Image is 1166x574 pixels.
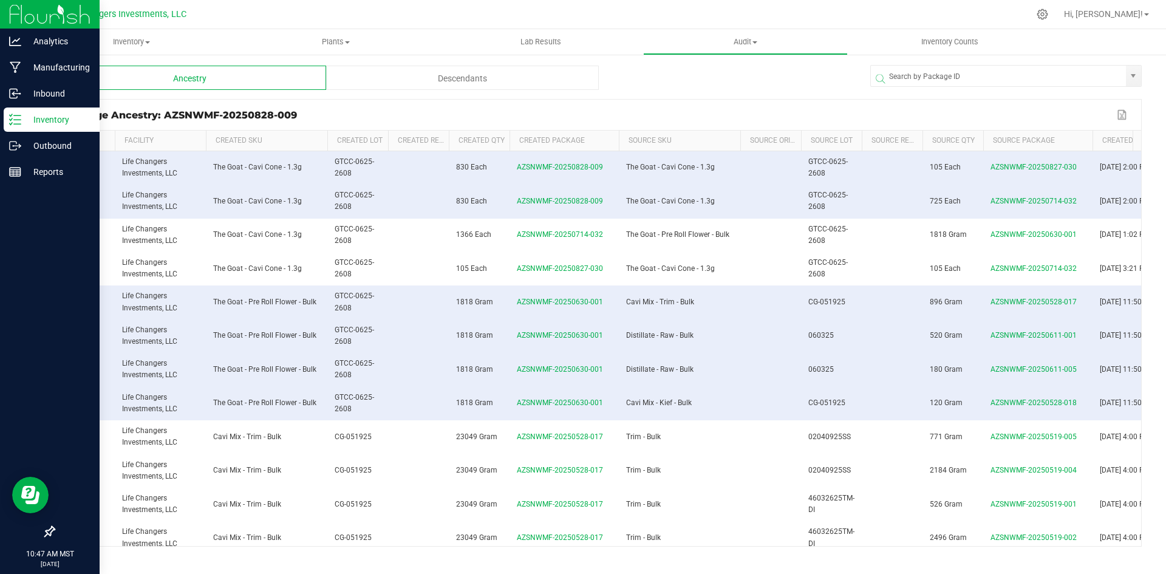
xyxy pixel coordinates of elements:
span: 02040925SS [808,432,851,441]
span: The Goat - Cavi Cone - 1.3g [213,197,302,205]
th: Source Package [983,131,1093,151]
inline-svg: Inventory [9,114,21,126]
inline-svg: Inbound [9,87,21,100]
span: GTCC-0625-2608 [335,359,374,379]
span: The Goat - Cavi Cone - 1.3g [213,163,302,171]
span: CG-051925 [808,398,845,407]
th: Source Origin Harvests [740,131,801,151]
span: Life Changers Investments, LLC [122,359,177,379]
span: Life Changers Investments, LLC [122,426,177,446]
span: GTCC-0625-2608 [808,225,848,245]
span: 830 Each [456,197,487,205]
span: AZSNWMF-20250630-001 [517,298,603,306]
span: GTCC-0625-2608 [808,258,848,278]
span: Cavi Mix - Trim - Bulk [213,500,281,508]
span: 1818 Gram [456,298,493,306]
th: Source SKU [619,131,740,151]
div: Manage settings [1035,9,1050,20]
span: 02040925SS [808,466,851,474]
span: GTCC-0625-2608 [335,326,374,346]
p: 10:47 AM MST [5,548,94,559]
input: Search by Package ID [871,66,1126,87]
span: 1818 Gram [930,230,967,239]
a: Lab Results [438,29,643,55]
div: Descendants [326,66,599,90]
span: 1818 Gram [456,398,493,407]
span: AZSNWMF-20250630-001 [517,398,603,407]
button: Export to Excel [1114,107,1132,123]
span: CG-051925 [335,466,372,474]
p: Inventory [21,112,94,127]
inline-svg: Analytics [9,35,21,47]
span: 896 Gram [930,298,963,306]
span: The Goat - Pre Roll Flower - Bulk [213,365,316,374]
span: AZSNWMF-20250519-005 [990,432,1077,441]
inline-svg: Manufacturing [9,61,21,73]
th: Created Package [510,131,619,151]
div: Ancestry [53,66,326,90]
span: Trim - Bulk [626,533,661,542]
p: Analytics [21,34,94,49]
span: CG-051925 [335,533,372,542]
span: AZSNWMF-20250630-001 [517,331,603,340]
span: AZSNWMF-20250528-017 [517,466,603,474]
th: Created Qty [449,131,510,151]
span: CG-051925 [335,500,372,508]
span: AZSNWMF-20250611-005 [990,365,1077,374]
span: AZSNWMF-20250528-017 [517,500,603,508]
p: Outbound [21,138,94,153]
div: Package Ancestry: AZSNWMF-20250828-009 [63,109,1114,121]
span: CG-051925 [808,298,845,306]
span: Cavi Mix - Kief - Bulk [626,398,692,407]
span: 23049 Gram [456,466,497,474]
span: GTCC-0625-2608 [335,393,374,413]
span: Life Changers Investments, LLC [122,292,177,312]
p: [DATE] [5,559,94,569]
span: Life Changers Investments, LLC [122,258,177,278]
span: 060325 [808,331,834,340]
span: 46032625TM-DI [808,494,854,514]
span: Life Changers Investments, LLC [122,191,177,211]
span: GTCC-0625-2608 [335,292,374,312]
span: AZSNWMF-20250828-009 [517,197,603,205]
span: 1818 Gram [456,365,493,374]
span: 1366 Each [456,230,491,239]
span: 23049 Gram [456,533,497,542]
span: Trim - Bulk [626,432,661,441]
span: Hi, [PERSON_NAME]! [1064,9,1143,19]
span: GTCC-0625-2608 [335,258,374,278]
span: AZSNWMF-20250528-017 [990,298,1077,306]
span: The Goat - Pre Roll Flower - Bulk [213,331,316,340]
span: Life Changers Investments, LLC [61,9,186,19]
th: Source Qty [922,131,983,151]
span: AZSNWMF-20250519-004 [990,466,1077,474]
span: AZSNWMF-20250828-009 [517,163,603,171]
span: 526 Gram [930,500,963,508]
span: Distillate - Raw - Bulk [626,331,694,340]
th: Created Lot [327,131,388,151]
inline-svg: Outbound [9,140,21,152]
span: Life Changers Investments, LLC [122,460,177,480]
span: Life Changers Investments, LLC [122,225,177,245]
span: AZSNWMF-20250528-017 [517,432,603,441]
span: AZSNWMF-20250827-030 [990,163,1077,171]
span: Life Changers Investments, LLC [122,494,177,514]
span: 771 Gram [930,432,963,441]
span: 105 Each [930,163,961,171]
span: AZSNWMF-20250714-032 [990,264,1077,273]
p: Inbound [21,86,94,101]
span: The Goat - Cavi Cone - 1.3g [626,163,715,171]
span: AZSNWMF-20250519-002 [990,533,1077,542]
span: 46032625TM-DI [808,527,854,547]
th: Created Ref Field [388,131,449,151]
span: The Goat - Pre Roll Flower - Bulk [213,398,316,407]
span: Life Changers Investments, LLC [122,527,177,547]
span: AZSNWMF-20250714-032 [990,197,1077,205]
span: GTCC-0625-2608 [808,191,848,211]
span: The Goat - Pre Roll Flower - Bulk [626,230,729,239]
p: Manufacturing [21,60,94,75]
span: 180 Gram [930,365,963,374]
span: The Goat - Cavi Cone - 1.3g [213,230,302,239]
span: Inventory [29,36,234,47]
span: 1818 Gram [456,331,493,340]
